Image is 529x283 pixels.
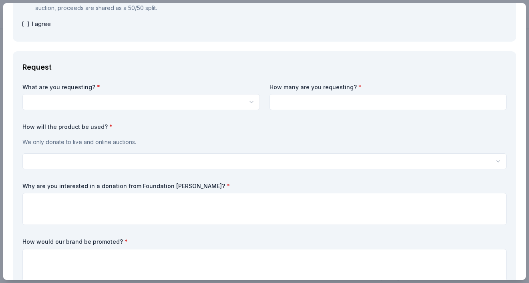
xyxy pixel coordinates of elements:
p: We only donate to live and online auctions. [22,137,507,147]
label: Why are you interested in a donation from Foundation [PERSON_NAME]? [22,182,507,190]
span: I agree [32,19,51,29]
label: How many are you requesting? [270,83,507,91]
label: How will the product be used? [22,123,507,131]
label: What are you requesting? [22,83,260,91]
div: Request [22,61,507,74]
label: How would our brand be promoted? [22,238,507,246]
